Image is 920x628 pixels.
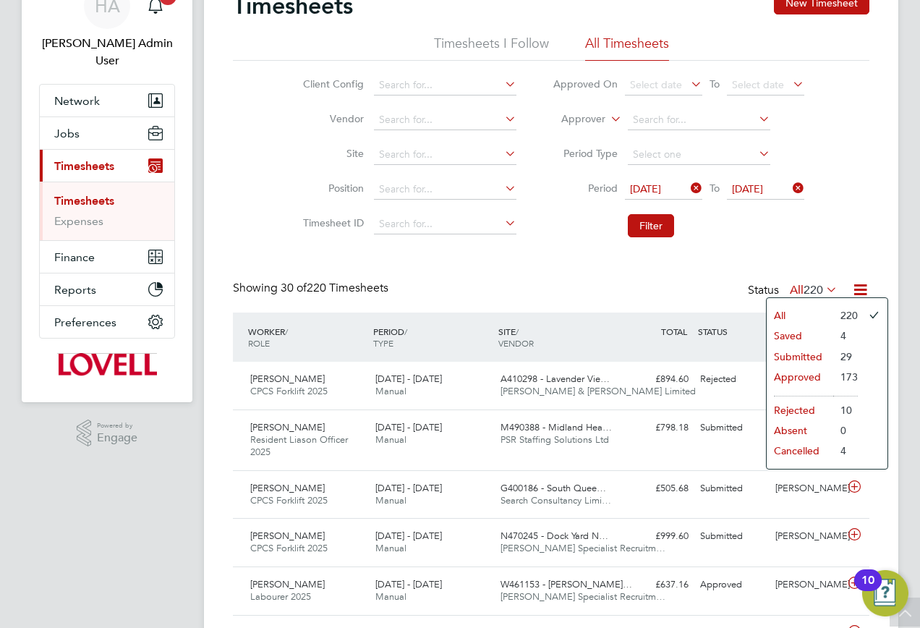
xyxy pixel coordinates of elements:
span: Reports [54,283,96,297]
span: Search Consultancy Limi… [501,494,611,506]
li: Rejected [767,400,833,420]
span: Resident Liason Officer 2025 [250,433,348,458]
span: VENDOR [498,337,534,349]
span: Manual [375,590,406,603]
input: Search for... [374,75,516,96]
div: Timesheets [40,182,174,240]
span: Network [54,94,100,108]
li: 4 [833,326,858,346]
label: Site [299,147,364,160]
div: 10 [861,580,874,599]
label: Approver [540,112,605,127]
button: Finance [40,241,174,273]
span: Manual [375,494,406,506]
span: CPCS Forklift 2025 [250,542,328,554]
div: SITE [495,318,620,356]
button: Reports [40,273,174,305]
button: Open Resource Center, 10 new notifications [862,570,908,616]
span: TYPE [373,337,393,349]
label: Vendor [299,112,364,125]
label: Timesheet ID [299,216,364,229]
li: Saved [767,326,833,346]
img: lovell-logo-retina.png [57,353,156,376]
span: [DATE] - [DATE] [375,373,442,385]
div: Submitted [694,416,770,440]
div: £999.60 [619,525,694,548]
div: £798.18 [619,416,694,440]
span: To [705,179,724,198]
span: Timesheets [54,159,114,173]
input: Search for... [374,110,516,130]
li: 4 [833,441,858,461]
span: CPCS Forklift 2025 [250,385,328,397]
div: £505.68 [619,477,694,501]
span: TOTAL [661,326,687,337]
span: W461153 - [PERSON_NAME]… [501,578,632,590]
input: Search for... [628,110,770,130]
span: 220 [804,283,823,297]
div: £637.16 [619,573,694,597]
div: Rejected [694,368,770,391]
span: ROLE [248,337,270,349]
input: Search for... [374,214,516,234]
label: Approved On [553,77,618,90]
span: G400186 - South Quee… [501,482,606,494]
span: [PERSON_NAME] [250,530,325,542]
span: Preferences [54,315,116,329]
span: Engage [97,432,137,444]
span: A410298 - Lavender Vie… [501,373,610,385]
span: Powered by [97,420,137,432]
div: STATUS [694,318,770,344]
span: [PERSON_NAME] [250,373,325,385]
li: 10 [833,400,858,420]
a: Go to home page [39,353,175,376]
span: Select date [630,78,682,91]
span: Select date [732,78,784,91]
div: Submitted [694,525,770,548]
span: [DATE] - [DATE] [375,530,442,542]
span: Hays Admin User [39,35,175,69]
div: Showing [233,281,391,296]
div: Submitted [694,477,770,501]
span: [PERSON_NAME] & [PERSON_NAME] Limited [501,385,696,397]
li: Approved [767,367,833,387]
span: Labourer 2025 [250,590,311,603]
span: Manual [375,385,406,397]
button: Jobs [40,117,174,149]
li: Timesheets I Follow [434,35,549,61]
span: [PERSON_NAME] [250,578,325,590]
span: CPCS Forklift 2025 [250,494,328,506]
input: Select one [628,145,770,165]
span: [DATE] [630,182,661,195]
label: Period [553,182,618,195]
input: Search for... [374,145,516,165]
a: Timesheets [54,194,114,208]
div: WORKER [244,318,370,356]
span: PSR Staffing Solutions Ltd [501,433,609,446]
button: Network [40,85,174,116]
li: 0 [833,420,858,441]
label: Period Type [553,147,618,160]
span: / [516,326,519,337]
span: [PERSON_NAME] Specialist Recruitm… [501,590,665,603]
span: 220 Timesheets [281,281,388,295]
li: All Timesheets [585,35,669,61]
div: £894.60 [619,368,694,391]
span: / [404,326,407,337]
span: Manual [375,542,406,554]
span: Manual [375,433,406,446]
span: M490388 - Midland Hea… [501,421,612,433]
label: Position [299,182,364,195]
span: [DATE] - [DATE] [375,482,442,494]
span: Jobs [54,127,80,140]
li: 29 [833,347,858,367]
div: Status [748,281,840,301]
span: [DATE] - [DATE] [375,578,442,590]
span: [DATE] [732,182,763,195]
li: Submitted [767,347,833,367]
label: Client Config [299,77,364,90]
li: Cancelled [767,441,833,461]
a: Powered byEngage [77,420,138,447]
input: Search for... [374,179,516,200]
span: Finance [54,250,95,264]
